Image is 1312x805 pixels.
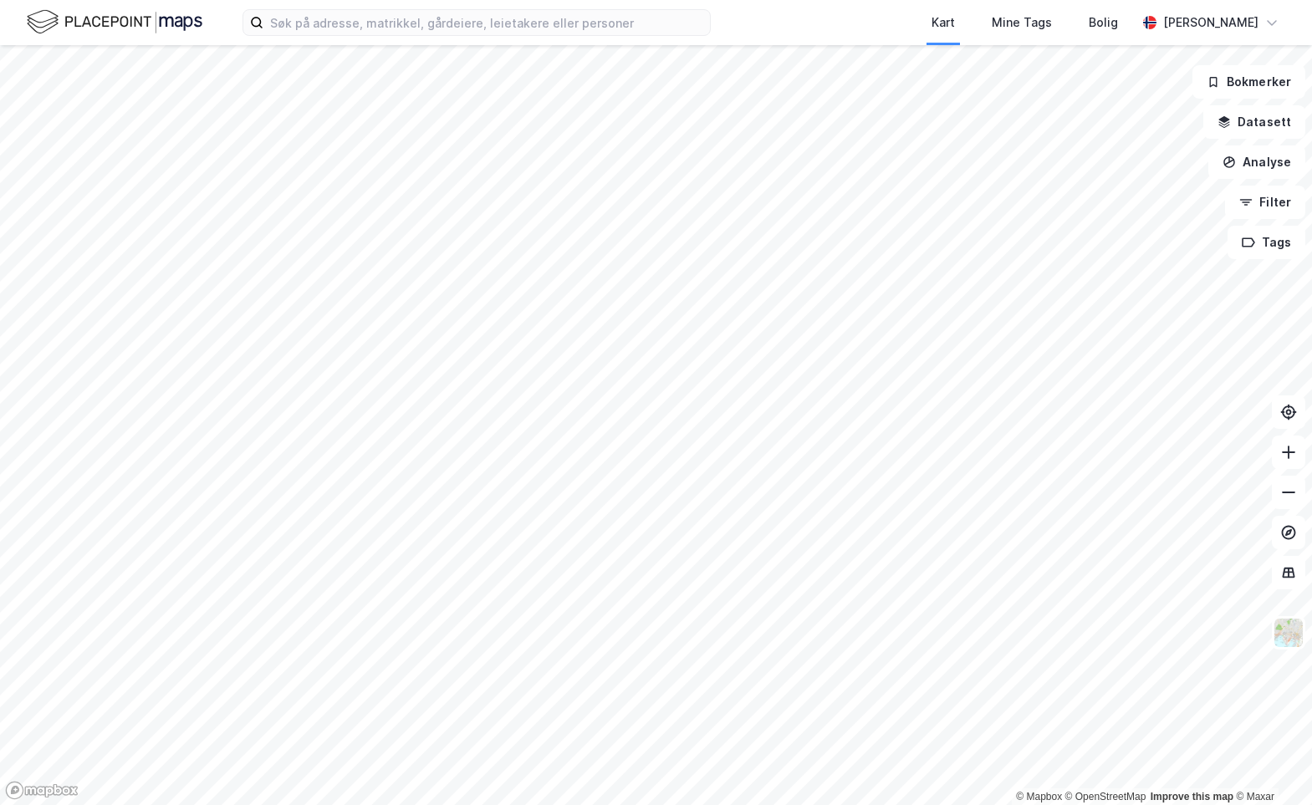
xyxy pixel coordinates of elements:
[1228,725,1312,805] iframe: Chat Widget
[263,10,710,35] input: Søk på adresse, matrikkel, gårdeiere, leietakere eller personer
[27,8,202,37] img: logo.f888ab2527a4732fd821a326f86c7f29.svg
[1151,791,1233,802] a: Improve this map
[1203,105,1305,139] button: Datasett
[992,13,1052,33] div: Mine Tags
[1228,226,1305,259] button: Tags
[1065,791,1146,802] a: OpenStreetMap
[1089,13,1118,33] div: Bolig
[1016,791,1062,802] a: Mapbox
[1208,145,1305,179] button: Analyse
[1163,13,1258,33] div: [PERSON_NAME]
[1273,617,1304,649] img: Z
[1192,65,1305,99] button: Bokmerker
[5,781,79,800] a: Mapbox homepage
[1225,186,1305,219] button: Filter
[932,13,955,33] div: Kart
